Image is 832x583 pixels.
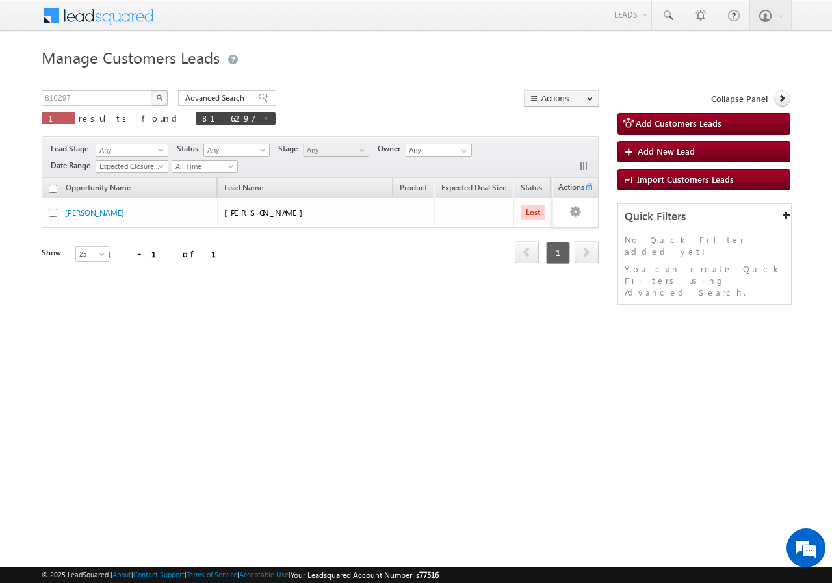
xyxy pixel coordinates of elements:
[51,143,94,155] span: Lead Stage
[66,183,131,192] span: Opportunity Name
[65,208,124,218] a: [PERSON_NAME]
[515,242,539,263] a: prev
[96,144,168,157] a: Any
[177,143,203,155] span: Status
[711,93,768,105] span: Collapse Panel
[107,246,232,261] div: 1 - 1 of 1
[185,92,248,104] span: Advanced Search
[575,241,599,263] span: next
[42,247,65,259] div: Show
[524,90,599,107] button: Actions
[224,207,309,218] span: [PERSON_NAME]
[75,246,109,262] a: 25
[48,112,69,123] span: 1
[202,112,256,123] span: 816297
[96,161,164,172] span: Expected Closure Date
[636,118,721,129] span: Add Customers Leads
[49,185,57,193] input: Check all records
[112,570,131,578] a: About
[419,570,439,580] span: 77516
[435,181,513,198] a: Expected Deal Size
[42,47,220,68] span: Manage Customers Leads
[441,183,506,192] span: Expected Deal Size
[218,181,270,198] span: Lead Name
[638,146,695,157] span: Add New Lead
[575,242,599,263] a: next
[521,205,545,220] span: Lost
[133,570,185,578] a: Contact Support
[304,144,365,156] span: Any
[204,144,266,156] span: Any
[400,183,427,192] span: Product
[378,143,406,155] span: Owner
[172,160,238,173] a: All Time
[156,94,162,101] img: Search
[625,234,785,257] p: No Quick Filter added yet!
[79,112,182,123] span: results found
[187,570,237,578] a: Terms of Service
[51,160,96,172] span: Date Range
[618,204,791,229] div: Quick Filters
[515,241,539,263] span: prev
[637,174,734,185] span: Import Customers Leads
[172,161,234,172] span: All Time
[514,181,549,198] a: Status
[406,144,472,157] input: Type to Search
[291,570,439,580] span: Your Leadsquared Account Number is
[239,570,289,578] a: Acceptable Use
[76,248,110,260] span: 25
[625,263,785,298] p: You can create Quick Filters using Advanced Search.
[553,180,584,197] span: Actions
[59,181,137,198] a: Opportunity Name
[454,144,471,157] a: Show All Items
[303,144,369,157] a: Any
[278,143,303,155] span: Stage
[42,569,439,581] span: © 2025 LeadSquared | | | | |
[203,144,270,157] a: Any
[96,160,168,173] a: Expected Closure Date
[96,144,164,156] span: Any
[546,242,570,264] span: 1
